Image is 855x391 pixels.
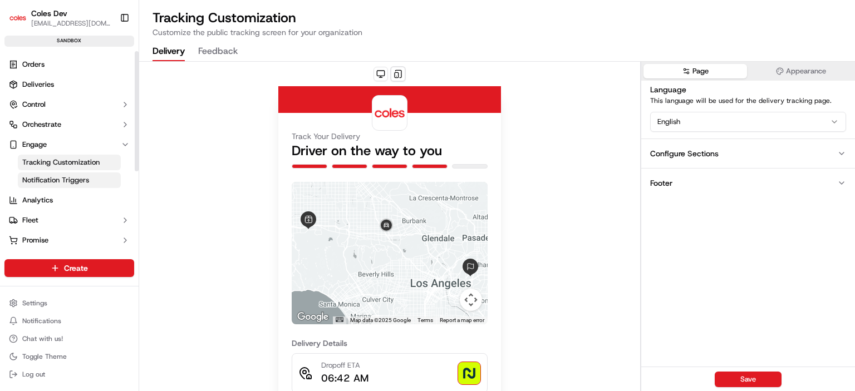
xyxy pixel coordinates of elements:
button: Toggle Theme [4,349,134,364]
a: 💻API Documentation [90,157,183,177]
span: API Documentation [105,161,179,172]
button: Create [4,259,134,277]
h3: Delivery Details [292,338,488,349]
a: Deliveries [4,76,134,93]
span: Orders [22,60,45,70]
a: 📗Knowledge Base [7,157,90,177]
button: Notifications [4,313,134,329]
label: Language [650,85,686,95]
div: 📗 [11,162,20,171]
p: Customize the public tracking screen for your organization [153,27,842,38]
a: Tracking Customization [18,155,121,170]
button: Map camera controls [460,289,482,311]
button: Coles Dev [31,8,67,19]
span: Notifications [22,316,61,325]
button: Configure Sections [641,138,855,168]
button: [EMAIL_ADDRESS][DOMAIN_NAME] [31,19,111,28]
img: photo_proof_of_delivery image [458,362,480,384]
button: Page [643,64,747,78]
button: Coles DevColes Dev[EMAIL_ADDRESS][DOMAIN_NAME] [4,4,115,31]
a: Terms (opens in new tab) [417,317,433,323]
a: Analytics [4,191,134,209]
a: Orders [4,56,134,73]
a: Open this area in Google Maps (opens a new window) [294,310,331,324]
button: Chat with us! [4,331,134,347]
div: We're available if you need us! [38,117,141,126]
div: 💻 [94,162,103,171]
img: Google [294,310,331,324]
span: Fleet [22,215,38,225]
button: Log out [4,367,134,382]
img: 1736555255976-a54dd68f-1ca7-489b-9aae-adbdc363a1c4 [11,106,31,126]
button: Engage [4,136,134,154]
button: Delivery [153,42,185,61]
input: Got a question? Start typing here... [29,72,200,83]
button: Save [715,372,782,387]
a: Report a map error [440,317,484,323]
button: Orchestrate [4,116,134,133]
span: Chat with us! [22,334,63,343]
p: Dropoff ETA [321,360,368,370]
div: Start new chat [38,106,183,117]
span: Control [22,100,46,110]
p: Welcome 👋 [11,44,203,62]
button: Appearance [749,64,853,78]
span: Knowledge Base [22,161,85,172]
button: Settings [4,295,134,311]
span: Engage [22,140,47,150]
button: Control [4,96,134,113]
div: sandbox [4,36,134,47]
button: Fleet [4,211,134,229]
span: Notification Triggers [22,175,89,185]
span: Analytics [22,195,53,205]
span: Deliveries [22,80,54,90]
p: This language will be used for the delivery tracking page. [650,96,846,105]
a: Notification Triggers [18,172,121,188]
img: Nash [11,11,33,33]
div: Configure Sections [650,148,719,159]
h2: Driver on the way to you [292,142,488,160]
button: Promise [4,231,134,249]
button: Start new chat [189,110,203,123]
p: 06:42 AM [321,370,368,386]
span: Create [64,263,88,274]
img: Coles Dev [9,9,27,27]
button: Footer [641,168,855,197]
span: Orchestrate [22,120,61,130]
h2: Tracking Customization [153,9,842,27]
span: Pylon [111,189,135,197]
span: Settings [22,299,47,308]
span: Toggle Theme [22,352,67,361]
span: Tracking Customization [22,157,100,167]
span: Log out [22,370,45,379]
img: logo-public_tracking_screen-Coles-1725795141083.png [375,98,405,128]
span: Promise [22,235,48,245]
div: Footer [650,177,672,189]
button: Keyboard shortcuts [336,317,343,322]
a: Powered byPylon [78,188,135,197]
button: Feedback [198,42,238,61]
h3: Track Your Delivery [292,131,488,142]
span: Map data ©2025 Google [350,317,411,323]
